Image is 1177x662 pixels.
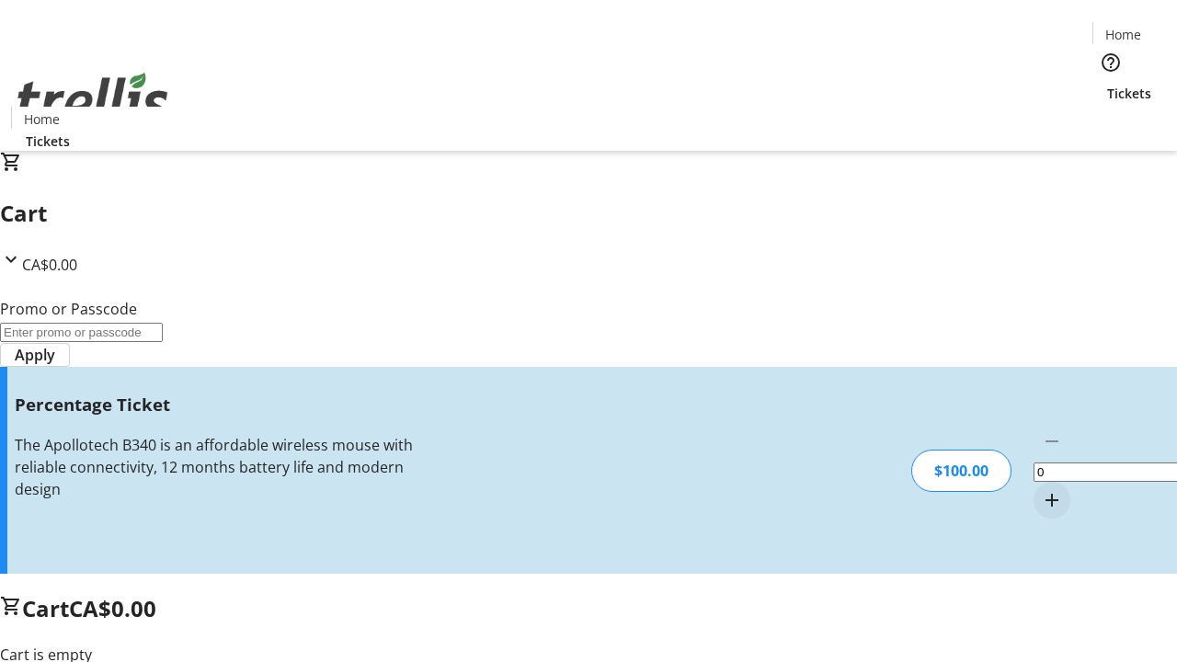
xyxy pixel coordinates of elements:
[15,434,417,500] div: The Apollotech B340 is an affordable wireless mouse with reliable connectivity, 12 months battery...
[1092,84,1166,103] a: Tickets
[12,109,71,129] a: Home
[1107,84,1151,103] span: Tickets
[911,450,1011,492] div: $100.00
[15,392,417,417] h3: Percentage Ticket
[69,593,156,623] span: CA$0.00
[24,109,60,129] span: Home
[11,52,175,144] img: Orient E2E Organization 9WygBC0EK7's Logo
[1034,482,1070,519] button: Increment by one
[26,131,70,151] span: Tickets
[11,131,85,151] a: Tickets
[1092,103,1129,140] button: Cart
[1092,44,1129,81] button: Help
[1105,25,1141,44] span: Home
[15,344,55,366] span: Apply
[22,255,77,275] span: CA$0.00
[1093,25,1152,44] a: Home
